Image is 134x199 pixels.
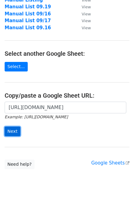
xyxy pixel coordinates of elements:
a: View [75,25,91,30]
small: View [82,12,91,16]
a: Manual List 09/16 [5,11,51,17]
small: View [82,5,91,9]
a: View [75,11,91,17]
iframe: Chat Widget [103,169,134,199]
a: Manual List 09.16 [5,25,51,30]
a: Select... [5,62,28,71]
input: Paste your Google Sheet URL here [5,102,126,113]
input: Next [5,127,20,136]
small: View [82,18,91,23]
a: Manual List 09.19 [5,4,51,10]
a: View [75,4,91,10]
a: View [75,18,91,23]
small: Example: [URL][DOMAIN_NAME] [5,115,68,119]
a: Manual List 09/17 [5,18,51,23]
h4: Select another Google Sheet: [5,50,129,57]
a: Google Sheets [91,160,129,166]
a: Need help? [5,160,35,169]
small: View [82,26,91,30]
h4: Copy/paste a Google Sheet URL: [5,92,129,99]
